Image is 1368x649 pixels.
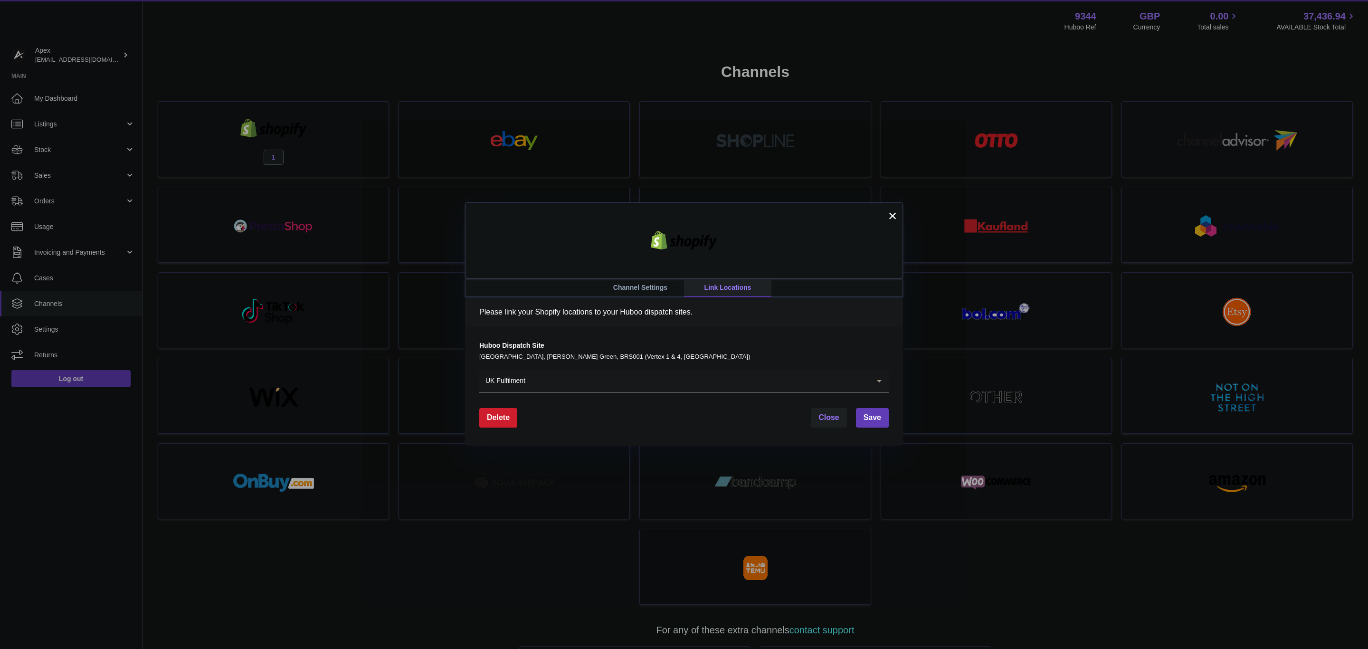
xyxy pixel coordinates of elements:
button: Save [856,408,889,428]
a: Link Locations [684,279,771,297]
div: Search for option [479,370,889,393]
span: Save [864,413,881,421]
button: Close [811,408,847,428]
button: Delete [479,408,517,428]
p: [GEOGRAPHIC_DATA], [PERSON_NAME] Green, BRS001 (Vertex 1 & 4, [GEOGRAPHIC_DATA]) [479,353,889,361]
img: shopify [644,231,724,250]
input: Search for option [526,370,870,392]
span: UK Fulfilment [479,370,526,392]
label: Huboo Dispatch Site [479,341,889,350]
span: Close [818,413,839,421]
p: Please link your Shopify locations to your Huboo dispatch sites. [479,307,889,317]
button: × [887,210,898,221]
span: Delete [487,413,510,421]
a: Channel Settings [597,279,684,297]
